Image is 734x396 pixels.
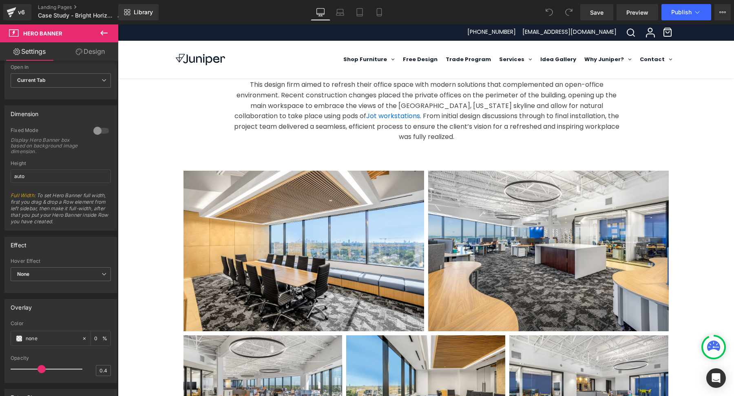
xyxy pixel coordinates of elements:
div: Open In [11,64,111,70]
a: v6 [3,4,31,20]
div: Display Hero Banner box based on background image dimension. [11,137,84,154]
a: Why Juniper? [462,23,518,47]
a: Landing Pages [38,4,129,11]
span: Shop Furniture [226,29,269,41]
a: Tablet [350,4,369,20]
b: Current Tab [17,77,46,83]
div: Open Intercom Messenger [706,368,726,388]
span: Preview [626,8,648,17]
a: Trade Program [324,23,377,47]
div: Opacity [11,355,111,361]
span: Contact [522,29,547,41]
div: % [91,331,111,345]
b: None [17,271,30,277]
div: Color [11,321,111,326]
a: Shop Furniture [221,23,281,47]
div: Effect [11,237,27,249]
div: Dimension [11,106,39,117]
span: Why Juniper? [466,29,506,41]
span: Trade Program [328,29,373,41]
a: New Library [118,4,159,20]
span: Free Design [285,29,320,41]
div: Height [11,161,111,166]
span: . From initial design discussions through to final installation, the project team delivered a sea... [116,87,502,117]
a: Mobile [369,4,389,20]
a: Jot workstations [248,87,302,96]
div: Fixed Mode [11,127,85,136]
div: v6 [16,7,27,18]
span: Case Study - Bright Horizons [38,12,114,19]
input: auto [11,169,111,183]
a: Free Design [281,23,324,47]
span: Services [381,29,407,41]
button: Redo [561,4,577,20]
span: This design firm aimed to refresh their office space with modern solutions that complemented an o... [117,55,499,96]
a: Design [61,42,120,61]
span: Publish [671,9,692,15]
span: Idea Gallery [422,29,458,41]
a: Services [377,23,418,47]
span: Save [590,8,604,17]
button: Undo [541,4,557,20]
a: Desktop [311,4,330,20]
span: : To set Hero Banner full width, first you drag & drop a Row element from left sidebar, then make... [11,192,111,230]
a: Laptop [330,4,350,20]
button: Publish [661,4,711,20]
div: Hover Effect [11,258,111,264]
div: Overlay [11,299,32,311]
a: Full Width [11,192,34,198]
a: Contact [518,23,559,47]
span: Library [134,9,153,16]
input: Color [26,334,78,343]
a: Preview [617,4,658,20]
a: Idea Gallery [418,23,462,47]
button: More [714,4,731,20]
span: Hero Banner [23,30,62,37]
